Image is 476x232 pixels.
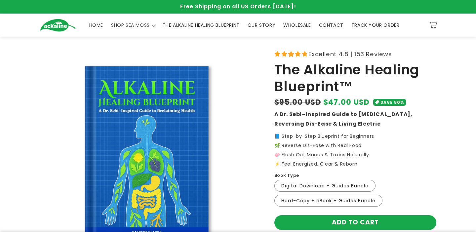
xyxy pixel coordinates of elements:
span: OUR STORY [248,22,275,28]
span: WHOLESALE [283,22,311,28]
h1: The Alkaline Healing Blueprint™ [274,61,436,95]
a: WHOLESALE [279,18,315,32]
label: Digital Download + Guides Bundle [274,180,376,192]
span: SAVE 50% [380,99,404,106]
img: Ackaline [40,19,76,32]
p: 📘 Step-by-Step Blueprint for Beginners 🌿 Reverse Dis-Ease with Real Food 🧼 Flush Out Mucus & Toxi... [274,134,436,166]
a: HOME [85,18,107,32]
span: $47.00 USD [323,97,370,108]
a: THE ALKALINE HEALING BLUEPRINT [159,18,244,32]
button: Add to cart [274,215,436,230]
span: Free Shipping on all US Orders [DATE]! [180,3,296,10]
span: Excellent 4.8 | 153 Reviews [308,49,392,59]
strong: A Dr. Sebi–Inspired Guide to [MEDICAL_DATA], Reversing Dis-Ease & Living Electric [274,110,412,128]
label: Hard-Copy + eBook + Guides Bundle [274,195,382,207]
a: OUR STORY [244,18,279,32]
span: SHOP SEA MOSS [111,22,150,28]
span: THE ALKALINE HEALING BLUEPRINT [163,22,240,28]
a: CONTACT [315,18,347,32]
label: Book Type [274,172,299,179]
summary: SHOP SEA MOSS [107,18,159,32]
span: CONTACT [319,22,343,28]
span: HOME [89,22,103,28]
a: TRACK YOUR ORDER [347,18,404,32]
span: TRACK YOUR ORDER [351,22,400,28]
s: $95.00 USD [274,97,321,108]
